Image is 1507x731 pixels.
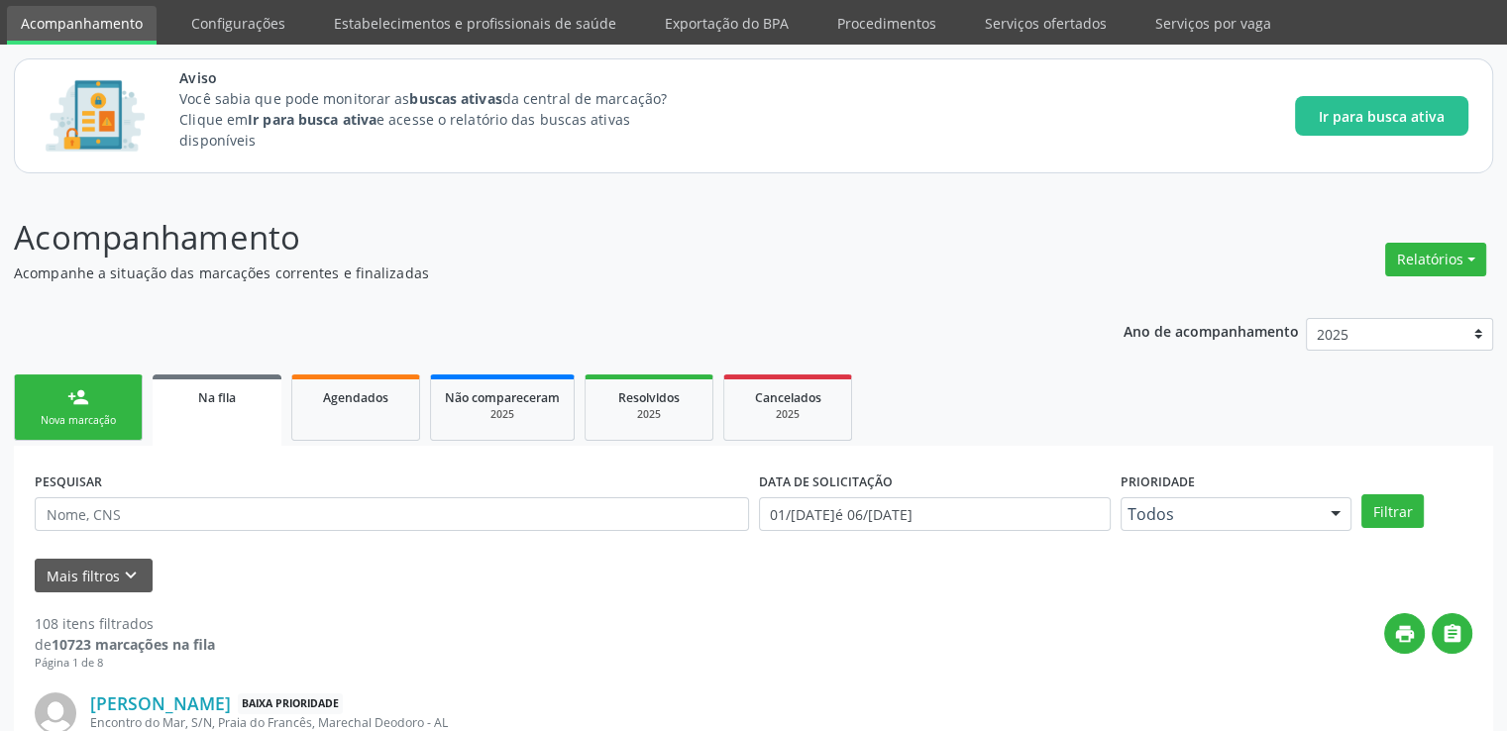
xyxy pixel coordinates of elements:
[90,714,1175,731] div: Encontro do Mar, S/N, Praia do Francês, Marechal Deodoro - AL
[1394,623,1416,645] i: print
[1384,613,1425,654] button: print
[323,389,388,406] span: Agendados
[35,467,102,497] label: PESQUISAR
[445,407,560,422] div: 2025
[1295,96,1468,136] button: Ir para busca ativa
[238,693,343,714] span: Baixa Prioridade
[409,89,501,108] strong: buscas ativas
[651,6,803,41] a: Exportação do BPA
[1385,243,1486,276] button: Relatórios
[1141,6,1285,41] a: Serviços por vaga
[35,634,215,655] div: de
[445,389,560,406] span: Não compareceram
[738,407,837,422] div: 2025
[35,559,153,593] button: Mais filtroskeyboard_arrow_down
[248,110,377,129] strong: Ir para busca ativa
[90,692,231,714] a: [PERSON_NAME]
[599,407,699,422] div: 2025
[177,6,299,41] a: Configurações
[7,6,157,45] a: Acompanhamento
[35,613,215,634] div: 108 itens filtrados
[759,497,1111,531] input: Selecione um intervalo
[198,389,236,406] span: Na fila
[1432,613,1472,654] button: 
[179,67,703,88] span: Aviso
[35,655,215,672] div: Página 1 de 8
[1442,623,1463,645] i: 
[67,386,89,408] div: person_add
[39,71,152,160] img: Imagem de CalloutCard
[823,6,950,41] a: Procedimentos
[1361,494,1424,528] button: Filtrar
[120,565,142,586] i: keyboard_arrow_down
[35,497,749,531] input: Nome, CNS
[971,6,1121,41] a: Serviços ofertados
[759,467,893,497] label: DATA DE SOLICITAÇÃO
[320,6,630,41] a: Estabelecimentos e profissionais de saúde
[1124,318,1299,343] p: Ano de acompanhamento
[1121,467,1195,497] label: Prioridade
[52,635,215,654] strong: 10723 marcações na fila
[179,88,703,151] p: Você sabia que pode monitorar as da central de marcação? Clique em e acesse o relatório das busca...
[1128,504,1312,524] span: Todos
[618,389,680,406] span: Resolvidos
[14,213,1049,262] p: Acompanhamento
[29,413,128,428] div: Nova marcação
[755,389,821,406] span: Cancelados
[1319,106,1445,127] span: Ir para busca ativa
[14,262,1049,283] p: Acompanhe a situação das marcações correntes e finalizadas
